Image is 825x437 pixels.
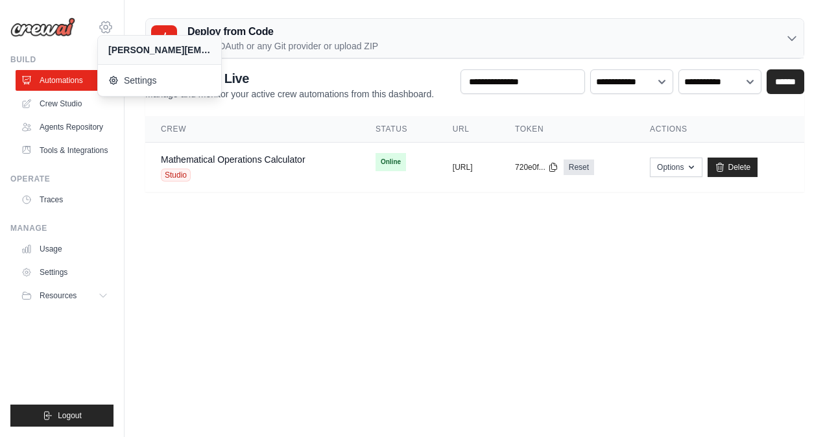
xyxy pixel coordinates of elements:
[145,116,360,143] th: Crew
[161,154,305,165] a: Mathematical Operations Calculator
[10,18,75,37] img: Logo
[564,159,594,175] a: Reset
[10,405,114,427] button: Logout
[10,174,114,184] div: Operate
[16,189,114,210] a: Traces
[187,24,378,40] h3: Deploy from Code
[499,116,634,143] th: Token
[145,69,434,88] h2: Automations Live
[16,140,114,161] a: Tools & Integrations
[40,290,77,301] span: Resources
[16,285,114,306] button: Resources
[16,70,114,91] a: Automations
[10,54,114,65] div: Build
[16,262,114,283] a: Settings
[16,239,114,259] a: Usage
[98,67,221,93] a: Settings
[634,116,804,143] th: Actions
[650,158,702,177] button: Options
[376,153,406,171] span: Online
[708,158,758,177] a: Delete
[145,88,434,100] p: Manage and monitor your active crew automations from this dashboard.
[16,93,114,114] a: Crew Studio
[437,116,499,143] th: URL
[187,40,378,53] p: GitHub OAuth or any Git provider or upload ZIP
[58,410,82,421] span: Logout
[108,43,211,56] div: [PERSON_NAME][EMAIL_ADDRESS][PERSON_NAME][DOMAIN_NAME]
[10,223,114,233] div: Manage
[108,74,211,87] span: Settings
[360,116,437,143] th: Status
[760,375,825,437] iframe: Chat Widget
[515,162,558,172] button: 720e0f...
[16,117,114,137] a: Agents Repository
[161,169,191,182] span: Studio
